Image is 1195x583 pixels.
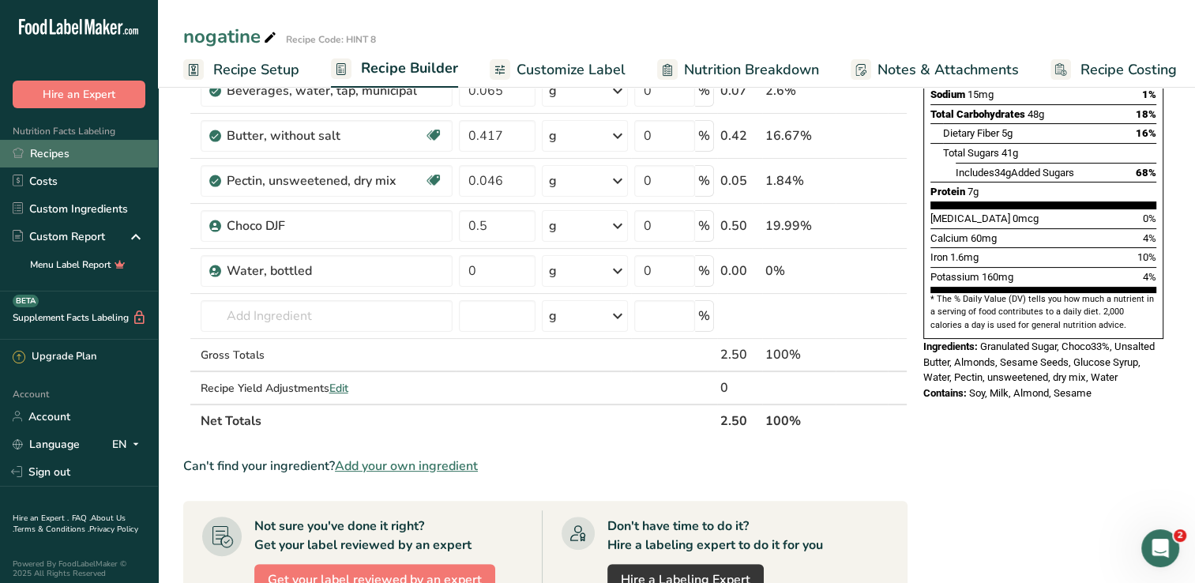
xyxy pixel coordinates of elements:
[549,81,557,100] div: g
[684,59,819,81] span: Nutrition Breakdown
[517,59,626,81] span: Customize Label
[971,232,997,244] span: 60mg
[720,345,759,364] div: 2.50
[969,387,1092,399] span: Soy, Milk, Almond, Sesame
[1136,108,1156,120] span: 18%
[923,340,978,352] span: Ingredients:
[765,261,832,280] div: 0%
[1001,147,1018,159] span: 41g
[762,404,836,437] th: 100%
[549,171,557,190] div: g
[89,524,138,535] a: Privacy Policy
[361,58,458,79] span: Recipe Builder
[1080,59,1177,81] span: Recipe Costing
[227,216,424,235] div: Choco DJF
[331,51,458,88] a: Recipe Builder
[197,404,717,437] th: Net Totals
[765,345,832,364] div: 100%
[549,307,557,325] div: g
[13,349,96,365] div: Upgrade Plan
[930,271,979,283] span: Potassium
[994,167,1011,179] span: 34g
[183,52,299,88] a: Recipe Setup
[968,88,994,100] span: 15mg
[607,517,823,555] div: Don't have time to do it? Hire a labeling expert to do it for you
[1028,108,1044,120] span: 48g
[1013,213,1039,224] span: 0mcg
[950,251,979,263] span: 1.6mg
[968,186,979,197] span: 7g
[930,213,1010,224] span: [MEDICAL_DATA]
[213,59,299,81] span: Recipe Setup
[657,52,819,88] a: Nutrition Breakdown
[1143,271,1156,283] span: 4%
[1142,88,1156,100] span: 1%
[720,81,759,100] div: 0.07
[227,261,424,280] div: Water, bottled
[923,340,1155,383] span: Granulated Sugar, Choco33%, Unsalted Butter, Almonds, Sesame Seeds, Glucose Syrup, Water, Pectin,...
[1174,529,1186,542] span: 2
[13,559,145,578] div: Powered By FoodLabelMaker © 2025 All Rights Reserved
[1136,127,1156,139] span: 16%
[765,126,832,145] div: 16.67%
[923,387,967,399] span: Contains:
[930,88,965,100] span: Sodium
[227,171,424,190] div: Pectin, unsweetened, dry mix
[549,261,557,280] div: g
[13,524,89,535] a: Terms & Conditions .
[765,216,832,235] div: 19.99%
[335,457,478,476] span: Add your own ingredient
[1137,251,1156,263] span: 10%
[765,171,832,190] div: 1.84%
[1143,232,1156,244] span: 4%
[13,431,80,458] a: Language
[1143,213,1156,224] span: 0%
[112,434,145,453] div: EN
[183,22,280,51] div: nogatine
[13,295,39,307] div: BETA
[943,147,999,159] span: Total Sugars
[943,127,999,139] span: Dietary Fiber
[930,293,1156,332] section: * The % Daily Value (DV) tells you how much a nutrient in a serving of food contributes to a dail...
[717,404,762,437] th: 2.50
[254,517,472,555] div: Not sure you've done it right? Get your label reviewed by an expert
[13,513,69,524] a: Hire an Expert .
[720,378,759,397] div: 0
[1001,127,1013,139] span: 5g
[183,457,908,476] div: Can't find your ingredient?
[930,186,965,197] span: Protein
[201,347,453,363] div: Gross Totals
[201,380,453,397] div: Recipe Yield Adjustments
[765,81,832,100] div: 2.6%
[13,81,145,108] button: Hire an Expert
[13,513,126,535] a: About Us .
[720,216,759,235] div: 0.50
[72,513,91,524] a: FAQ .
[956,167,1074,179] span: Includes Added Sugars
[930,251,948,263] span: Iron
[490,52,626,88] a: Customize Label
[720,261,759,280] div: 0.00
[1050,52,1177,88] a: Recipe Costing
[877,59,1019,81] span: Notes & Attachments
[201,300,453,332] input: Add Ingredient
[13,228,105,245] div: Custom Report
[329,381,348,396] span: Edit
[930,232,968,244] span: Calcium
[286,32,376,47] div: Recipe Code: HINT 8
[227,126,424,145] div: Butter, without salt
[720,126,759,145] div: 0.42
[720,171,759,190] div: 0.05
[851,52,1019,88] a: Notes & Attachments
[982,271,1013,283] span: 160mg
[549,216,557,235] div: g
[1136,167,1156,179] span: 68%
[1141,529,1179,567] iframe: Intercom live chat
[549,126,557,145] div: g
[227,81,424,100] div: Beverages, water, tap, municipal
[930,108,1025,120] span: Total Carbohydrates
